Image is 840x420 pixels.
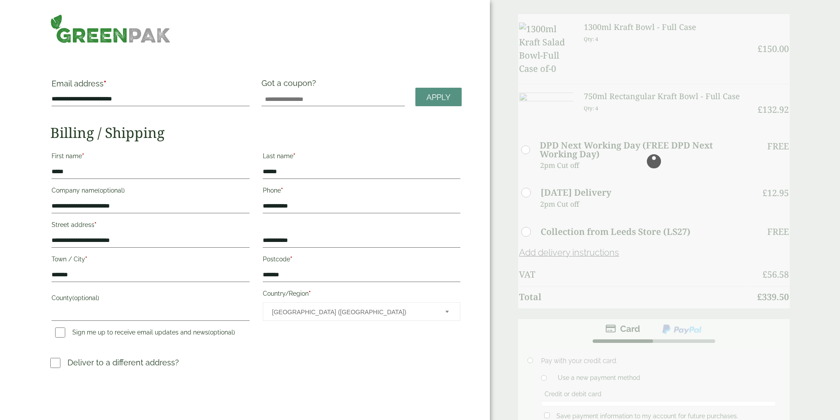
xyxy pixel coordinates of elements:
label: Town / City [52,253,249,268]
abbr: required [94,221,97,228]
label: Phone [263,184,460,199]
span: (optional) [98,187,125,194]
a: Apply [415,88,462,107]
abbr: required [293,152,295,160]
label: Country/Region [263,287,460,302]
label: Got a coupon? [261,78,320,92]
label: Last name [263,150,460,165]
label: Sign me up to receive email updates and news [52,329,239,338]
abbr: required [281,187,283,194]
label: Company name [52,184,249,199]
abbr: required [82,152,84,160]
label: First name [52,150,249,165]
label: Email address [52,80,249,92]
label: Postcode [263,253,460,268]
abbr: required [104,79,106,88]
p: Deliver to a different address? [67,357,179,368]
span: Country/Region [263,302,460,321]
span: (optional) [72,294,99,301]
input: Sign me up to receive email updates and news(optional) [55,327,65,338]
abbr: required [85,256,87,263]
abbr: required [309,290,311,297]
h2: Billing / Shipping [50,124,462,141]
label: Street address [52,219,249,234]
span: (optional) [208,329,235,336]
span: Apply [426,93,451,102]
img: GreenPak Supplies [50,14,171,43]
label: County [52,292,249,307]
span: United Kingdom (UK) [272,303,433,321]
abbr: required [290,256,292,263]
